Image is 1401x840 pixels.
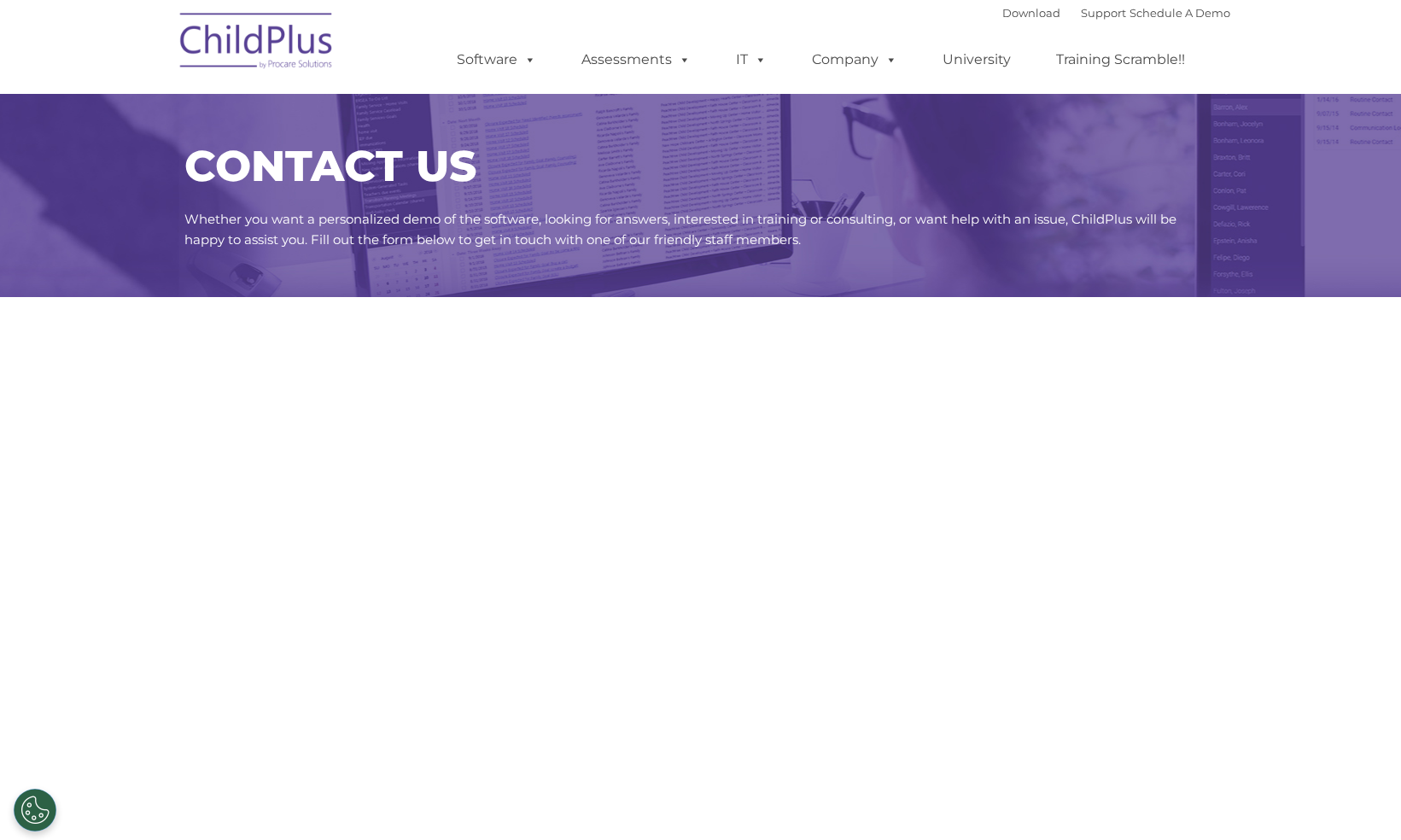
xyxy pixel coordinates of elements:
span: CONTACT US [184,140,476,192]
a: Support [1081,6,1126,20]
span: Whether you want a personalized demo of the software, looking for answers, interested in training... [184,211,1176,248]
img: ChildPlus by Procare Solutions [172,1,342,86]
a: Download [1002,6,1060,20]
a: Training Scramble!! [1039,43,1202,77]
a: Assessments [564,43,708,77]
a: Software [440,43,553,77]
a: University [925,43,1028,77]
a: Schedule A Demo [1130,6,1230,20]
font: | [1002,6,1230,20]
button: Cookies Settings [14,789,56,831]
a: Company [795,43,914,77]
a: IT [719,43,784,77]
